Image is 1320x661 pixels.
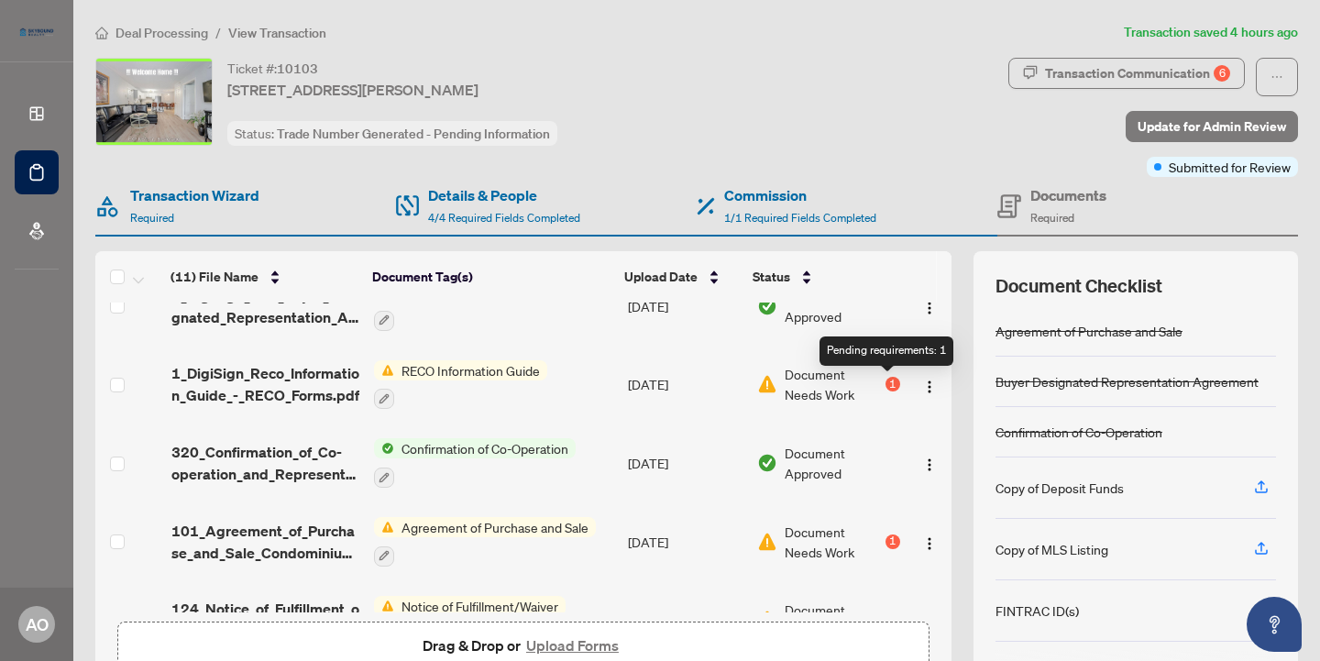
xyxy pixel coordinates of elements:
button: Status IconNotice of Fulfillment/Waiver [374,596,566,645]
img: Status Icon [374,360,394,380]
div: Confirmation of Co-Operation [995,422,1162,442]
span: Document Approved [785,286,899,326]
button: Status IconBuyer Designated Representation Agreement [374,281,611,331]
img: Logo [922,536,937,551]
button: Status IconRECO Information Guide [374,360,547,410]
img: Document Status [757,374,777,394]
div: 6 [1214,65,1230,82]
span: 320_Confirmation_of_Co-operation_and_Representation_-_Buyer_Seller_-_PropTx-[PERSON_NAME]-2 1.pdf [171,441,360,485]
th: Status [745,251,901,303]
span: Drag & Drop or [423,633,624,657]
img: Document Status [757,532,777,552]
img: Logo [922,380,937,394]
span: Deal Processing [115,25,208,41]
span: Required [1030,211,1074,225]
h4: Details & People [428,184,580,206]
button: Logo [915,527,944,556]
span: Document Needs Work [785,522,881,562]
div: Status: [227,121,557,146]
span: Agreement of Purchase and Sale [394,517,596,537]
img: Document Status [757,296,777,316]
span: home [95,27,108,39]
td: [DATE] [621,581,750,660]
div: Copy of Deposit Funds [995,478,1124,498]
td: [DATE] [621,267,750,346]
span: Update for Admin Review [1138,112,1286,141]
span: [STREET_ADDRESS][PERSON_NAME] [227,79,478,101]
img: Logo [922,301,937,315]
span: View Transaction [228,25,326,41]
h4: Commission [724,184,876,206]
img: Status Icon [374,596,394,616]
span: ellipsis [1270,71,1283,83]
th: Upload Date [617,251,745,303]
img: Document Status [757,610,777,630]
button: Transaction Communication6 [1008,58,1245,89]
td: [DATE] [621,502,750,581]
div: Pending requirements: 1 [819,336,953,366]
li: / [215,22,221,43]
span: Document Needs Work [785,364,881,404]
article: Transaction saved 4 hours ago [1124,22,1298,43]
img: Status Icon [374,517,394,537]
td: [DATE] [621,424,750,502]
span: 4/4 Required Fields Completed [428,211,580,225]
div: 1 [885,377,900,391]
div: FINTRAC ID(s) [995,600,1079,621]
span: Upload Date [624,267,698,287]
span: Required [130,211,174,225]
span: Status [753,267,790,287]
button: Upload Forms [521,633,624,657]
button: Logo [915,369,944,399]
span: Confirmation of Co-Operation [394,438,576,458]
h4: Transaction Wizard [130,184,259,206]
span: Trade Number Generated - Pending Information [277,126,550,142]
span: Document Approved [785,443,899,483]
button: Update for Admin Review [1126,111,1298,142]
div: Ticket #: [227,58,318,79]
div: Buyer Designated Representation Agreement [995,371,1259,391]
img: IMG-W12364266_1.jpg [96,59,212,145]
div: Transaction Communication [1045,59,1230,88]
span: 1_DigiSign_Reco_Information_Guide_-_RECO_Forms.pdf [171,362,360,406]
span: 10103 [277,61,318,77]
span: Submitted for Review [1169,157,1291,177]
span: RECO Information Guide [394,360,547,380]
div: Copy of MLS Listing [995,539,1108,559]
span: 101_Agreement_of_Purchase_and_Sale_Condominium_Resale_Accepted Offer.pdf [171,520,360,564]
button: Logo [915,448,944,478]
span: Notice of Fulfillment/Waiver [394,596,566,616]
button: Logo [915,292,944,321]
span: 1/1 Required Fields Completed [724,211,876,225]
span: (11) File Name [170,267,258,287]
h4: Documents [1030,184,1106,206]
img: Status Icon [374,438,394,458]
button: Status IconConfirmation of Co-Operation [374,438,576,488]
img: Document Status [757,453,777,473]
button: Open asap [1247,597,1302,652]
button: Logo [915,605,944,634]
div: Agreement of Purchase and Sale [995,321,1182,341]
span: 124_Notice_of_Fulfillment_of_Conditions_-_Agreement_of_Purchase_and_Sale_-_A_-_PropTx-[PERSON_NAM... [171,598,360,642]
td: [DATE] [621,346,750,424]
img: logo [15,23,59,41]
div: 1 [885,612,900,627]
span: Document Needs Work [785,600,881,640]
img: Logo [922,457,937,472]
span: AO [26,611,49,637]
span: 2_DigiSign_371_Buyer_Designated_Representation_Agreement_-_PropTx-[PERSON_NAME].pdf [171,284,360,328]
button: Status IconAgreement of Purchase and Sale [374,517,596,567]
th: (11) File Name [163,251,365,303]
span: Document Checklist [995,273,1162,299]
div: 1 [885,534,900,549]
th: Document Tag(s) [365,251,617,303]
